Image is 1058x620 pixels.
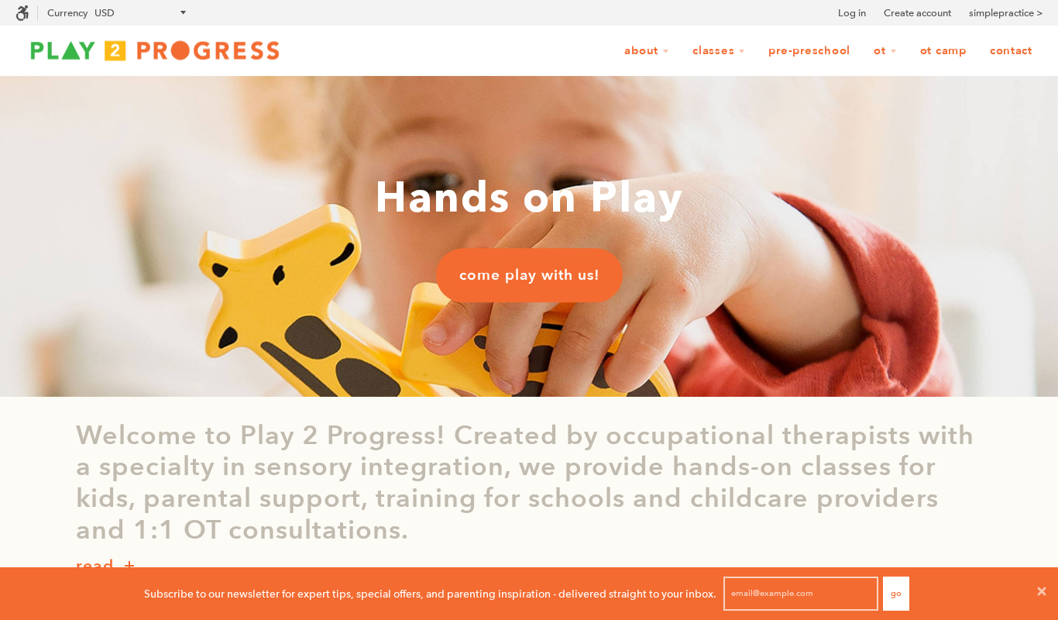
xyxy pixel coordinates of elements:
a: Pre-Preschool [758,36,860,66]
span: come play with us! [459,265,599,285]
a: simplepractice > [969,5,1043,21]
a: Classes [682,36,755,66]
p: Welcome to Play 2 Progress! Created by occupational therapists with a specialty in sensory integr... [76,420,982,546]
input: email@example.com [723,577,878,611]
p: read [76,554,114,579]
button: Go [883,577,909,611]
a: Log in [838,5,866,21]
a: come play with us! [436,248,623,302]
a: About [614,36,679,66]
a: OT Camp [910,36,977,66]
p: Subscribe to our newsletter for expert tips, special offers, and parenting inspiration - delivere... [144,585,716,602]
label: Currency [47,7,88,19]
a: OT [864,36,907,66]
a: Contact [980,36,1043,66]
a: Create account [884,5,951,21]
img: Play2Progress logo [15,35,294,66]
